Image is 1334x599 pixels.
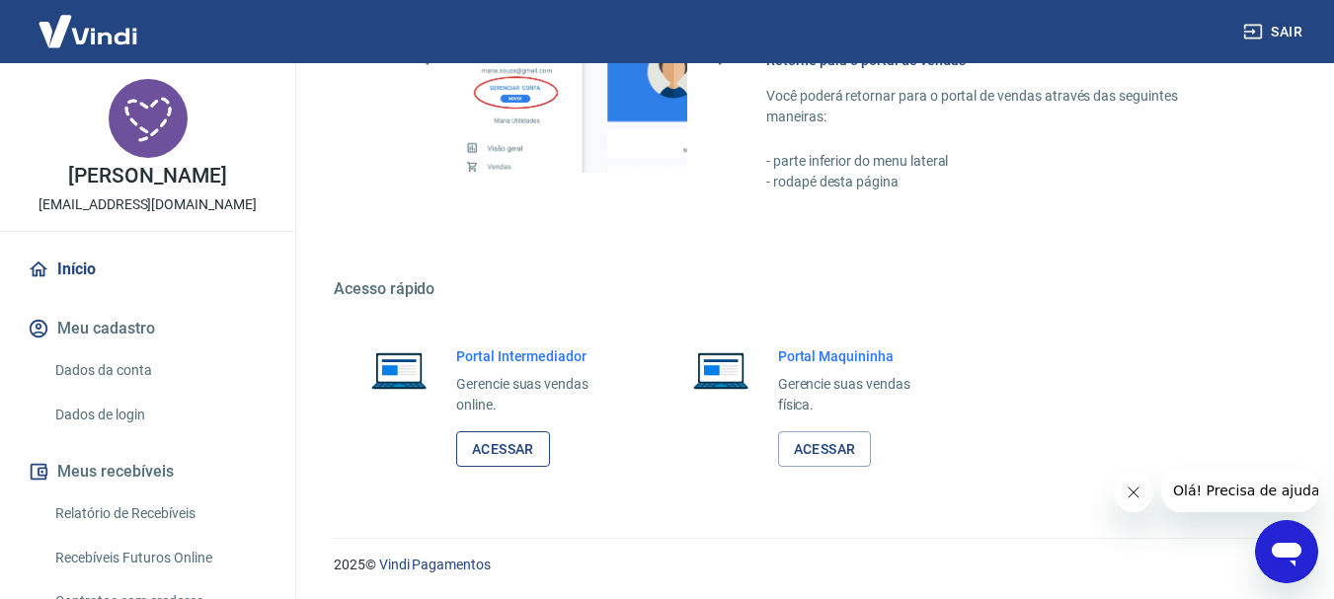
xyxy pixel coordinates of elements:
[1255,520,1318,583] iframe: Botão para abrir a janela de mensagens
[357,346,440,394] img: Imagem de um notebook aberto
[679,346,762,394] img: Imagem de um notebook aberto
[334,555,1287,575] p: 2025 ©
[39,194,257,215] p: [EMAIL_ADDRESS][DOMAIN_NAME]
[778,346,942,366] h6: Portal Maquininha
[456,431,550,468] a: Acessar
[379,557,491,572] a: Vindi Pagamentos
[766,151,1239,172] p: - parte inferior do menu lateral
[24,450,272,493] button: Meus recebíveis
[1239,14,1310,50] button: Sair
[1114,473,1153,512] iframe: Fechar mensagem
[766,86,1239,127] p: Você poderá retornar para o portal de vendas através das seguintes maneiras:
[47,395,272,435] a: Dados de login
[456,374,620,415] p: Gerencie suas vendas online.
[47,493,272,534] a: Relatório de Recebíveis
[12,14,166,30] span: Olá! Precisa de ajuda?
[24,307,272,350] button: Meu cadastro
[766,172,1239,192] p: - rodapé desta página
[456,346,620,366] h6: Portal Intermediador
[68,166,226,187] p: [PERSON_NAME]
[109,79,188,158] img: 0dfa3791-a6f6-466f-a222-8c9bcac183bf.jpeg
[778,374,942,415] p: Gerencie suas vendas física.
[24,248,272,291] a: Início
[47,350,272,391] a: Dados da conta
[24,1,152,61] img: Vindi
[1161,469,1318,512] iframe: Mensagem da empresa
[778,431,872,468] a: Acessar
[334,279,1287,299] h5: Acesso rápido
[47,538,272,578] a: Recebíveis Futuros Online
